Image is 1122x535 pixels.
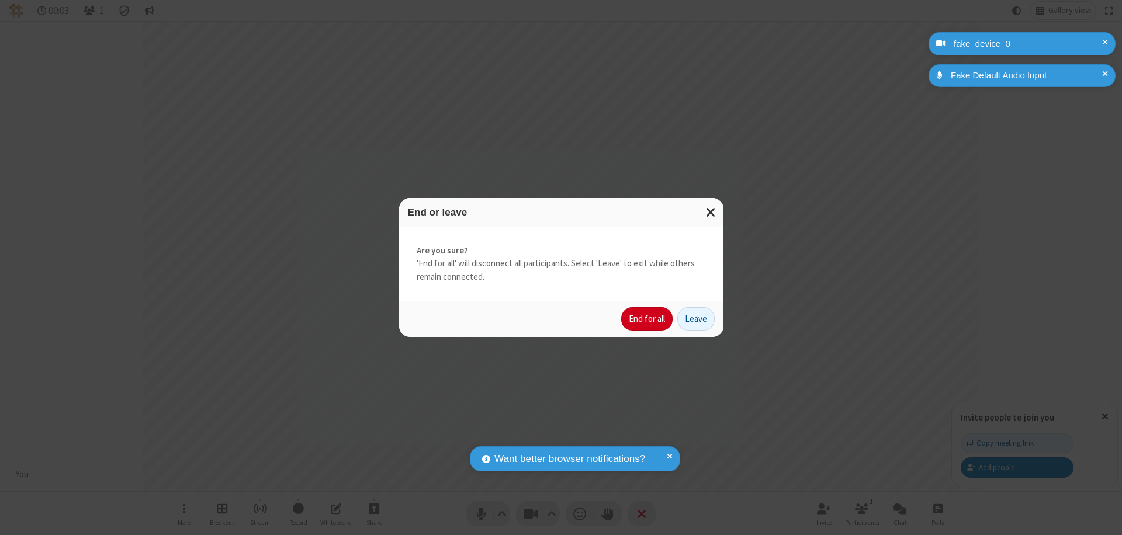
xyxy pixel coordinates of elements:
[494,451,645,467] span: Want better browser notifications?
[408,207,715,218] h3: End or leave
[417,244,706,258] strong: Are you sure?
[950,37,1107,51] div: fake_device_0
[399,227,723,301] div: 'End for all' will disconnect all participants. Select 'Leave' to exit while others remain connec...
[621,307,673,331] button: End for all
[677,307,715,331] button: Leave
[699,198,723,227] button: Close modal
[947,69,1107,82] div: Fake Default Audio Input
